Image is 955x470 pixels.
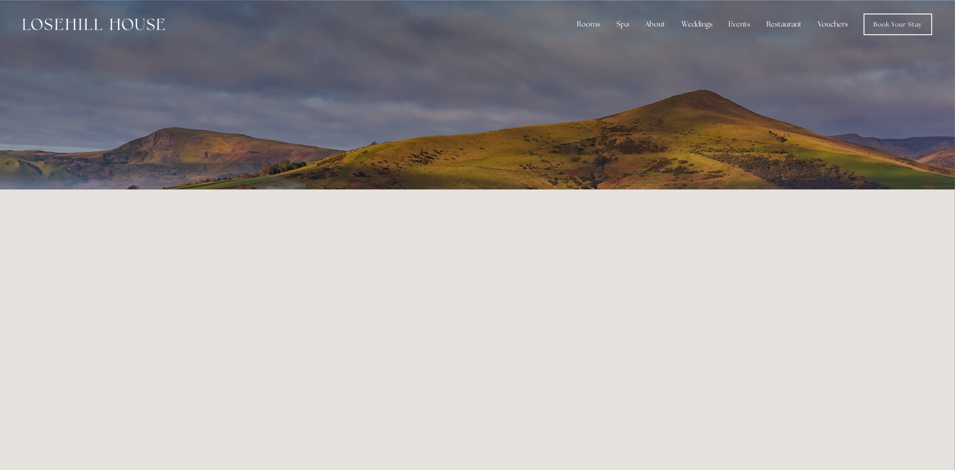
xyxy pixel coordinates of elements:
[638,15,672,33] div: About
[674,15,720,33] div: Weddings
[609,15,636,33] div: Spa
[722,15,758,33] div: Events
[811,15,856,33] a: Vouchers
[23,18,165,30] img: Losehill House
[760,15,809,33] div: Restaurant
[864,14,932,35] a: Book Your Stay
[570,15,607,33] div: Rooms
